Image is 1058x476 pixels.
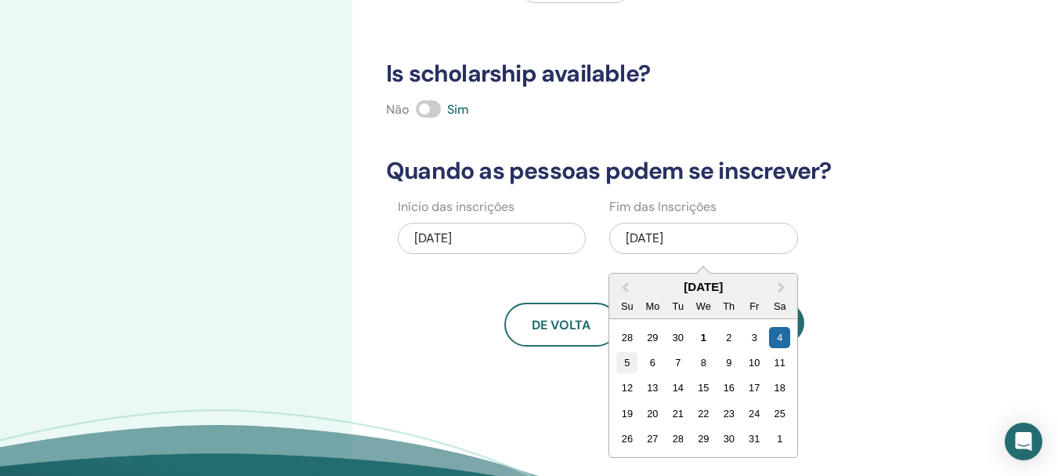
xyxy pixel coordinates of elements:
div: Choose Monday, September 29th, 2025 [642,327,663,348]
button: De volta [504,303,619,347]
div: Su [616,296,637,317]
button: Next Month [771,275,796,300]
div: Choose Tuesday, October 7th, 2025 [667,352,688,373]
div: Choose Monday, October 27th, 2025 [642,428,663,449]
div: We [693,296,714,317]
div: Choose Saturday, October 11th, 2025 [769,352,790,373]
label: Início das inscrições [398,198,515,216]
div: Choose Thursday, October 9th, 2025 [718,352,739,373]
div: Choose Tuesday, October 28th, 2025 [667,428,688,449]
div: Choose Friday, October 10th, 2025 [744,352,765,373]
div: Sa [769,296,790,317]
div: Choose Saturday, October 4th, 2025 [769,327,790,348]
div: Fr [744,296,765,317]
div: Choose Sunday, October 5th, 2025 [616,352,637,373]
div: Choose Thursday, October 2nd, 2025 [718,327,739,348]
div: Choose Friday, October 17th, 2025 [744,377,765,398]
div: Choose Sunday, October 26th, 2025 [616,428,637,449]
div: Choose Date [608,273,798,458]
div: Choose Friday, October 31st, 2025 [744,428,765,449]
div: Choose Tuesday, September 30th, 2025 [667,327,688,348]
div: Choose Sunday, October 12th, 2025 [616,377,637,398]
div: [DATE] [609,223,797,254]
div: Choose Saturday, November 1st, 2025 [769,428,790,449]
div: Month October, 2025 [615,325,793,452]
span: De volta [532,317,590,333]
div: Tu [667,296,688,317]
h3: Quando as pessoas podem se inscrever? [377,157,932,185]
div: Choose Saturday, October 18th, 2025 [769,377,790,398]
div: Choose Tuesday, October 14th, 2025 [667,377,688,398]
h3: Is scholarship available? [377,60,932,88]
div: Choose Friday, October 24th, 2025 [744,403,765,424]
div: Choose Sunday, October 19th, 2025 [616,403,637,424]
div: Th [718,296,739,317]
div: Choose Thursday, October 16th, 2025 [718,377,739,398]
div: Choose Wednesday, October 8th, 2025 [693,352,714,373]
div: [DATE] [398,223,586,254]
div: [DATE] [609,280,797,293]
div: Choose Thursday, October 23rd, 2025 [718,403,739,424]
div: Choose Tuesday, October 21st, 2025 [667,403,688,424]
div: Choose Monday, October 6th, 2025 [642,352,663,373]
div: Mo [642,296,663,317]
div: Choose Wednesday, October 15th, 2025 [693,377,714,398]
div: Choose Wednesday, October 29th, 2025 [693,428,714,449]
div: Choose Thursday, October 30th, 2025 [718,428,739,449]
div: Choose Friday, October 3rd, 2025 [744,327,765,348]
span: Sim [447,101,469,118]
div: Choose Monday, October 13th, 2025 [642,377,663,398]
div: Choose Saturday, October 25th, 2025 [769,403,790,424]
div: Choose Wednesday, October 1st, 2025 [693,327,714,348]
div: Open Intercom Messenger [1005,423,1042,460]
div: Choose Sunday, September 28th, 2025 [616,327,637,348]
div: Choose Wednesday, October 22nd, 2025 [693,403,714,424]
div: Choose Monday, October 20th, 2025 [642,403,663,424]
label: Fim das Inscrições [609,198,717,216]
span: Não [386,101,410,118]
button: Previous Month [611,275,636,300]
